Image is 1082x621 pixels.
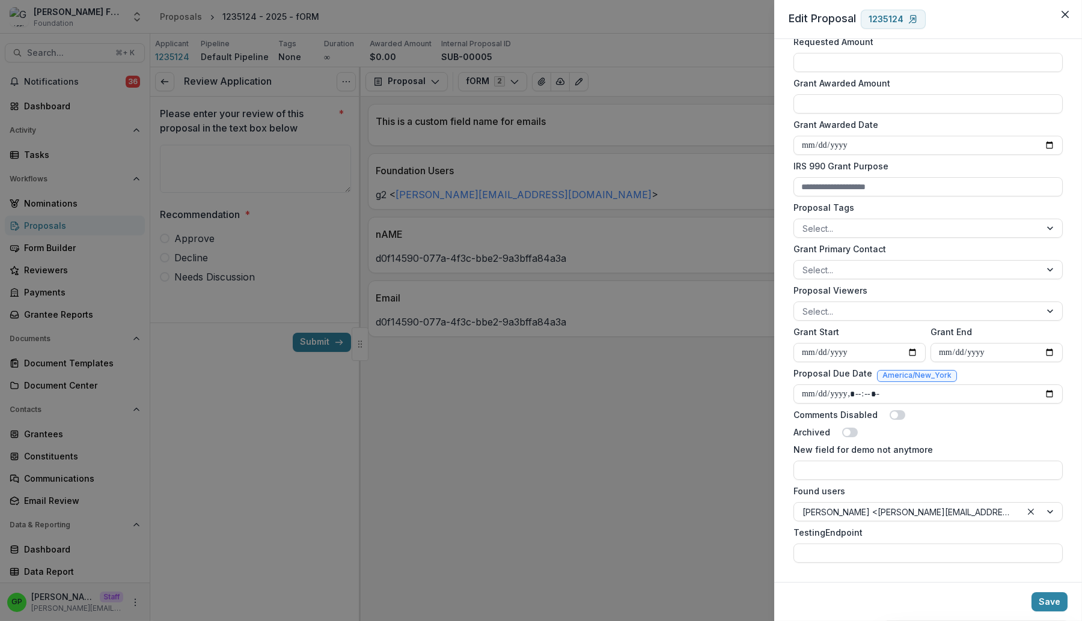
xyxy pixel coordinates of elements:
span: America/New_York [882,371,952,380]
label: Grant Awarded Date [793,118,1056,131]
p: 1235124 [869,14,903,25]
label: Proposal Tags [793,201,1056,214]
label: Grant Primary Contact [793,243,1056,255]
label: Proposal Due Date [793,367,872,380]
label: Comments Disabled [793,408,878,421]
label: Requested Amount [793,35,1056,48]
label: Grant End [931,326,1056,338]
label: Archived [793,426,830,438]
button: Close [1056,5,1075,24]
button: Save [1032,592,1068,611]
label: Grant Start [793,326,918,338]
label: Found users [793,485,1056,497]
label: Proposal Viewers [793,284,1056,297]
label: TestingEndpoint [793,526,1056,539]
label: IRS 990 Grant Purpose [793,160,1056,172]
div: Clear selected options [1024,504,1038,519]
a: 1235124 [861,10,926,29]
label: Grant Awarded Amount [793,77,1056,89]
label: New field for demo not anytmore [793,443,1056,456]
span: Edit Proposal [789,12,856,25]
